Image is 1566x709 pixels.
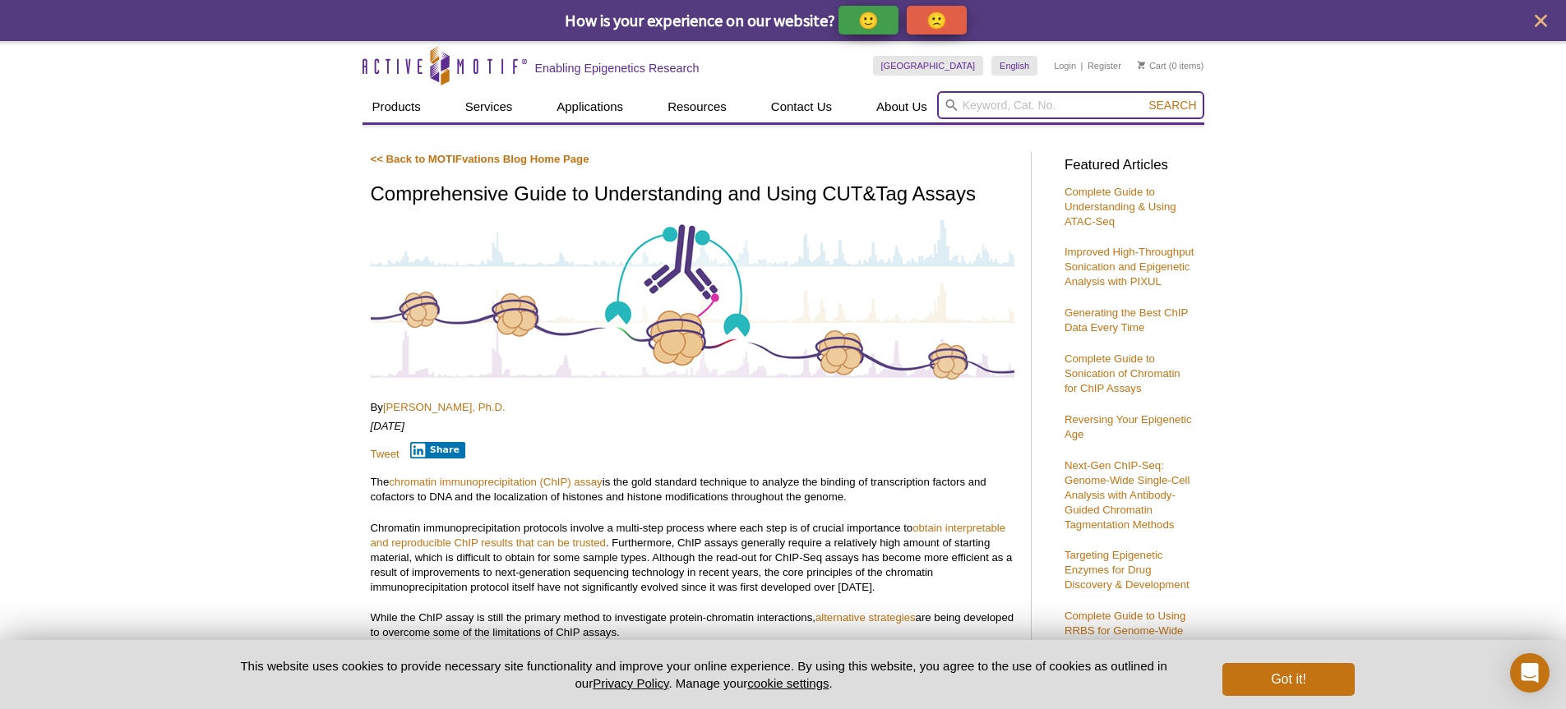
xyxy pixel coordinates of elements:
[1065,352,1180,394] a: Complete Guide to Sonication of Chromatin for ChIP Assays
[873,56,984,76] a: [GEOGRAPHIC_DATA]
[1138,61,1145,69] img: Your Cart
[371,217,1014,381] img: Antibody-Based Tagmentation Notes
[535,61,700,76] h2: Enabling Epigenetics Research
[937,91,1204,119] input: Keyword, Cat. No.
[1065,306,1188,334] a: Generating the Best ChIP Data Every Time
[371,475,1014,504] p: The is the gold standard technique to analyze the binding of transcription factors and cofactors ...
[371,522,1006,549] a: obtain interpretable and reproducible ChIP results that can be trusted
[658,91,737,122] a: Resources
[1065,413,1192,440] a: Reversing Your Epigenetic Age
[1531,11,1551,31] button: close
[1148,99,1196,112] span: Search
[565,10,835,30] span: How is your experience on our website?
[455,91,523,122] a: Services
[815,611,916,624] a: alternative strategies
[547,91,633,122] a: Applications
[410,442,465,458] button: Share
[1510,653,1550,693] div: Open Intercom Messenger
[363,91,431,122] a: Products
[371,448,400,460] a: Tweet
[858,10,879,30] p: 🙂
[212,657,1196,692] p: This website uses cookies to provide necessary site functionality and improve your online experie...
[747,676,829,690] button: cookie settings
[1065,159,1196,173] h3: Featured Articles
[371,420,405,432] em: [DATE]
[991,56,1037,76] a: English
[1138,60,1166,71] a: Cart
[371,183,1014,207] h1: Comprehensive Guide to Understanding and Using CUT&Tag Assays
[1065,459,1190,531] a: Next-Gen ChIP-Seq: Genome-Wide Single-Cell Analysis with Antibody-Guided Chromatin Tagmentation M...
[1143,98,1201,113] button: Search
[1065,549,1190,591] a: Targeting Epigenetic Enzymes for Drug Discovery & Development
[1054,60,1076,71] a: Login
[371,153,589,165] a: << Back to MOTIFvations Blog Home Page
[1222,663,1354,696] button: Got it!
[926,10,947,30] p: 🙁
[1081,56,1083,76] li: |
[371,521,1014,595] p: Chromatin immunoprecipitation protocols involve a multi-step process where each step is of crucia...
[1065,186,1176,228] a: Complete Guide to Understanding & Using ATAC-Seq
[866,91,937,122] a: About Us
[371,400,1014,415] p: By
[761,91,842,122] a: Contact Us
[389,476,602,488] a: chromatin immunoprecipitation (ChIP) assay
[1065,610,1188,651] a: Complete Guide to Using RRBS for Genome-Wide DNA Methylation Analysis
[1065,246,1194,288] a: Improved High-Throughput Sonication and Epigenetic Analysis with PIXUL
[1138,56,1204,76] li: (0 items)
[593,676,668,690] a: Privacy Policy
[1088,60,1121,71] a: Register
[383,401,506,413] a: [PERSON_NAME], Ph.D.
[371,610,1014,640] p: While the ChIP assay is still the primary method to investigate protein-chromatin interactions, a...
